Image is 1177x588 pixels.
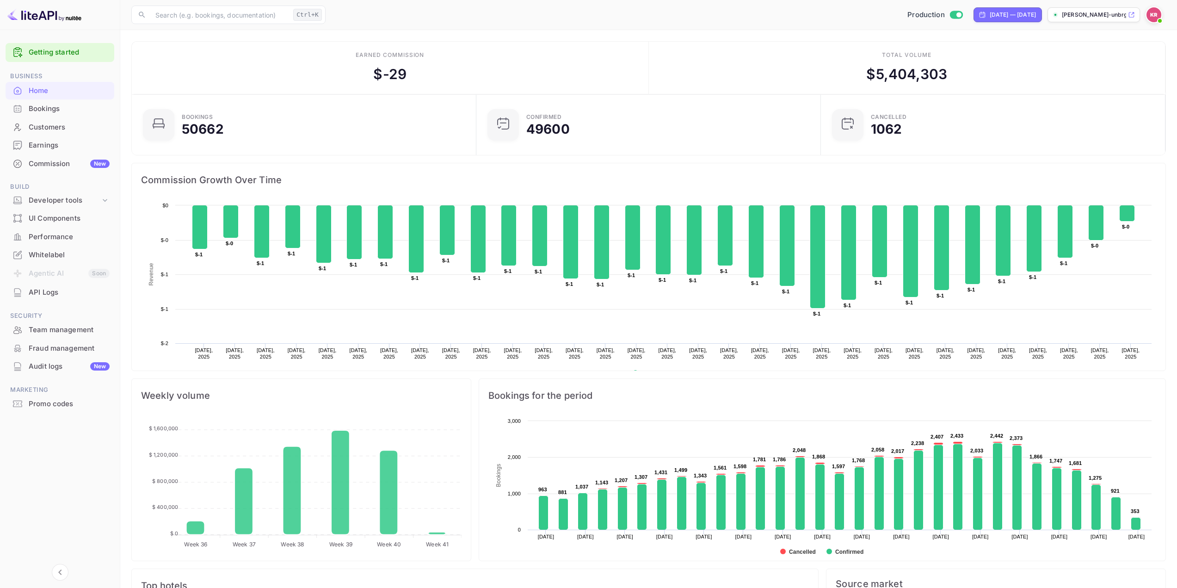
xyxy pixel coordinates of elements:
[907,10,945,20] span: Production
[6,43,114,62] div: Getting started
[575,484,588,489] text: 1,037
[967,347,986,359] text: [DATE], 2025
[508,491,521,496] text: 1,000
[526,123,570,136] div: 49600
[635,474,647,480] text: 1,307
[6,71,114,81] span: Business
[495,464,502,487] text: Bookings
[891,448,904,454] text: 2,017
[1060,260,1067,266] text: $-1
[29,159,110,169] div: Commission
[1146,7,1161,22] img: Kobus Roux
[257,260,264,266] text: $-1
[6,82,114,99] a: Home
[535,269,542,274] text: $-1
[6,311,114,321] span: Security
[950,433,963,439] text: 2,433
[773,457,786,462] text: 1,786
[6,82,114,100] div: Home
[90,160,110,168] div: New
[1029,274,1036,280] text: $-1
[866,64,947,85] div: $ 5,404,303
[751,280,758,286] text: $-1
[380,261,388,267] text: $-1
[52,564,68,581] button: Collapse navigation
[6,182,114,192] span: Build
[6,395,114,412] a: Promo codes
[373,64,407,85] div: $ -29
[1131,508,1140,514] text: 353
[615,477,628,483] text: 1,207
[29,213,110,224] div: UI Components
[226,241,233,246] text: $-0
[141,388,462,403] span: Weekly volume
[1122,347,1140,359] text: [DATE], 2025
[1091,534,1107,539] text: [DATE]
[597,347,615,359] text: [DATE], 2025
[488,388,1156,403] span: Bookings for the period
[893,534,910,539] text: [DATE]
[152,478,178,484] tspan: $ 800,000
[689,347,707,359] text: [DATE], 2025
[7,7,81,22] img: LiteAPI logo
[656,534,673,539] text: [DATE]
[789,549,816,555] text: Cancelled
[161,306,168,312] text: $-1
[6,192,114,209] div: Developer tools
[6,284,114,301] a: API Logs
[148,263,154,285] text: Revenue
[1128,534,1145,539] text: [DATE]
[149,425,179,432] tspan: $ 1,600,000
[29,232,110,242] div: Performance
[6,136,114,155] div: Earnings
[1062,11,1126,19] p: [PERSON_NAME]-unbrg.[PERSON_NAME]...
[832,464,845,469] text: 1,597
[426,541,449,548] tspan: Week 41
[6,246,114,264] div: Whitelabel
[628,272,635,278] text: $-1
[6,228,114,245] a: Performance
[967,287,975,292] text: $-1
[329,541,352,548] tspan: Week 39
[182,123,224,136] div: 50662
[6,358,114,375] a: Audit logsNew
[6,395,114,413] div: Promo codes
[694,473,707,478] text: 1,343
[29,325,110,335] div: Team management
[90,362,110,371] div: New
[6,358,114,376] div: Audit logsNew
[871,123,902,136] div: 1062
[29,122,110,133] div: Customers
[195,347,213,359] text: [DATE], 2025
[6,321,114,338] a: Team management
[29,47,110,58] a: Getting started
[1029,454,1042,459] text: 1,866
[184,541,207,548] tspan: Week 36
[504,268,511,274] text: $-1
[411,347,429,359] text: [DATE], 2025
[852,458,865,463] text: 1,768
[6,118,114,136] a: Customers
[288,347,306,359] text: [DATE], 2025
[29,343,110,354] div: Fraud management
[1111,488,1120,494] text: 921
[1069,460,1082,466] text: 1,681
[844,347,862,359] text: [DATE], 2025
[473,347,491,359] text: [DATE], 2025
[195,252,203,257] text: $-1
[6,136,114,154] a: Earnings
[6,385,114,395] span: Marketing
[558,489,567,495] text: 881
[1051,534,1068,539] text: [DATE]
[566,281,573,287] text: $-1
[257,347,275,359] text: [DATE], 2025
[29,104,110,114] div: Bookings
[597,282,604,287] text: $-1
[906,347,924,359] text: [DATE], 2025
[349,347,367,359] text: [DATE], 2025
[782,347,800,359] text: [DATE], 2025
[814,534,831,539] text: [DATE]
[674,467,687,473] text: 1,499
[990,11,1036,19] div: [DATE] — [DATE]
